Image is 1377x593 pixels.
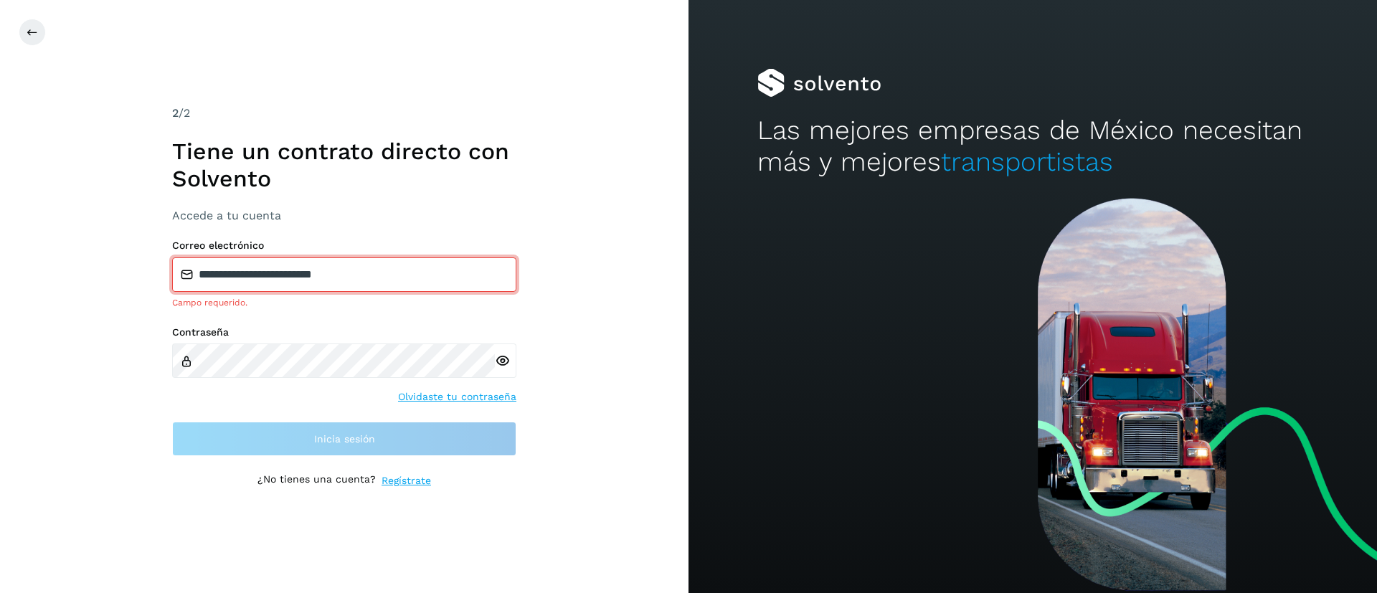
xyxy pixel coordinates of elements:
[382,473,431,488] a: Regístrate
[172,239,516,252] label: Correo electrónico
[172,105,516,122] div: /2
[398,389,516,404] a: Olvidaste tu contraseña
[172,106,179,120] span: 2
[172,422,516,456] button: Inicia sesión
[172,326,516,338] label: Contraseña
[314,434,375,444] span: Inicia sesión
[257,473,376,488] p: ¿No tienes una cuenta?
[172,296,516,309] div: Campo requerido.
[757,115,1308,179] h2: Las mejores empresas de México necesitan más y mejores
[941,146,1113,177] span: transportistas
[172,138,516,193] h1: Tiene un contrato directo con Solvento
[172,209,516,222] h3: Accede a tu cuenta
